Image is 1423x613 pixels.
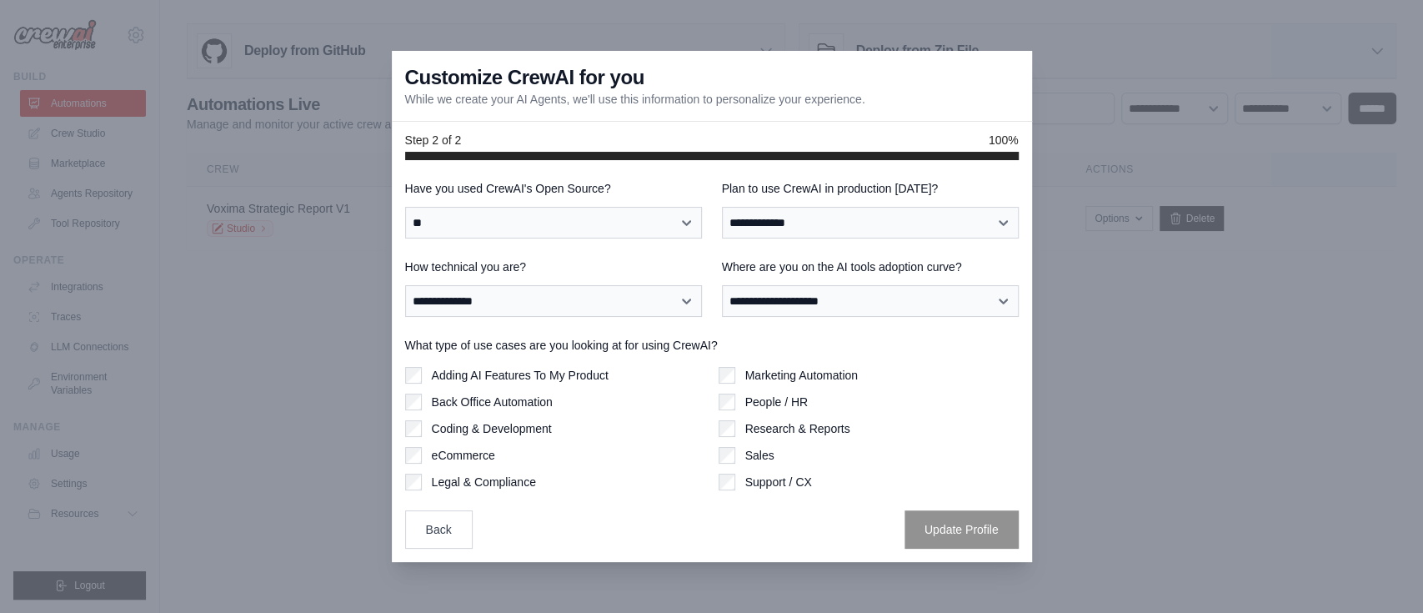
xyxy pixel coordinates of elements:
iframe: Chat Widget [1340,533,1423,613]
label: How technical you are? [405,259,702,275]
label: Adding AI Features To My Product [432,367,609,384]
label: Marketing Automation [745,367,858,384]
button: Update Profile [904,510,1019,549]
span: Step 2 of 2 [405,132,462,148]
button: Back [405,510,473,549]
h3: Customize CrewAI for you [405,64,644,91]
label: Support / CX [745,474,812,490]
label: Legal & Compliance [432,474,536,490]
span: 100% [989,132,1019,148]
label: Research & Reports [745,420,850,437]
label: Where are you on the AI tools adoption curve? [722,259,1019,275]
label: Have you used CrewAI's Open Source? [405,180,702,197]
label: What type of use cases are you looking at for using CrewAI? [405,337,1019,354]
label: Sales [745,447,774,464]
p: While we create your AI Agents, we'll use this information to personalize your experience. [405,91,865,108]
label: Coding & Development [432,420,552,437]
label: Plan to use CrewAI in production [DATE]? [722,180,1019,197]
label: People / HR [745,394,808,410]
label: Back Office Automation [432,394,553,410]
div: Widget de chat [1340,533,1423,613]
label: eCommerce [432,447,495,464]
